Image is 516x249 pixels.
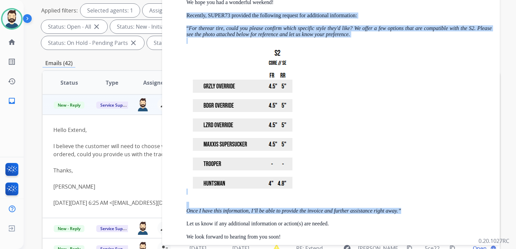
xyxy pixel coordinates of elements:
[2,9,21,28] img: avatar
[143,4,195,17] div: Assigned to me
[143,79,167,87] span: Assignee
[160,101,168,109] mat-icon: person_remove
[54,225,84,232] span: New - Reply
[53,158,403,174] div: Thanks,
[43,59,75,67] p: Emails (42)
[60,79,78,87] span: Status
[186,25,492,195] p: “
[186,25,492,37] em: For the , could you please confirm which specific style they'd like? We offer a few options that ...
[186,221,492,227] p: Let us know if any additional information or action(s) are needed.
[110,20,181,33] div: Status: New - Initial
[160,224,168,232] mat-icon: person_remove
[53,126,403,191] div: Hello Extend,
[41,6,78,15] p: Applied filters:
[53,142,403,158] div: I believe the customer will need to choose which wheel type they would like for the replacement! ...
[186,12,492,19] p: Recently, SUPER73 provided the following request for additional information:
[8,38,16,46] mat-icon: home
[129,39,137,47] mat-icon: close
[136,98,149,111] img: agent-avatar
[186,234,492,240] p: We look forward to hearing from you soon!
[53,183,403,191] div: [PERSON_NAME]
[186,208,401,214] em: Once I have this information, I’ll be able to provide the invoice and further assistance right aw...
[106,79,118,87] span: Type
[93,23,101,31] mat-icon: close
[136,221,149,235] img: agent-avatar
[41,36,144,50] div: Status: On Hold - Pending Parts
[53,199,403,207] div: [DATE][DATE] 6:25 AM < > wrote:
[479,237,509,245] p: 0.20.1027RC
[54,102,84,109] span: New - Reply
[147,36,237,50] div: Status: On Hold - Servicers
[112,199,200,206] a: [EMAIL_ADDRESS][DOMAIN_NAME]
[41,20,107,33] div: Status: Open - All
[96,102,135,109] span: Service Support
[80,4,140,17] div: Selected agents: 1
[8,77,16,85] mat-icon: history
[96,225,135,232] span: Service Support
[8,58,16,66] mat-icon: list_alt
[205,25,224,31] strong: rear tire
[8,97,16,105] mat-icon: inbox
